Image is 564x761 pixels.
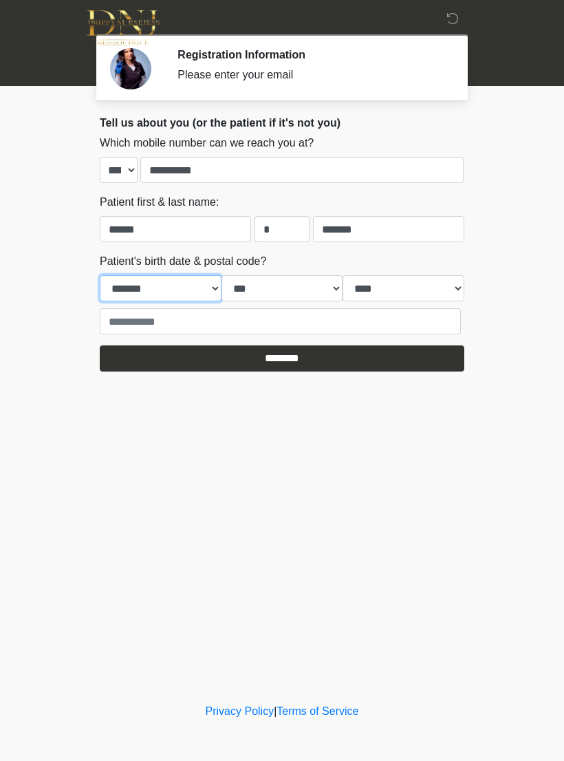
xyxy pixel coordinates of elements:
[110,48,151,89] img: Agent Avatar
[276,705,358,717] a: Terms of Service
[86,10,160,45] img: DNJ Med Boutique Logo
[274,705,276,717] a: |
[177,67,444,83] div: Please enter your email
[206,705,274,717] a: Privacy Policy
[100,253,266,270] label: Patient's birth date & postal code?
[100,194,219,211] label: Patient first & last name:
[100,116,464,129] h2: Tell us about you (or the patient if it's not you)
[100,135,314,151] label: Which mobile number can we reach you at?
